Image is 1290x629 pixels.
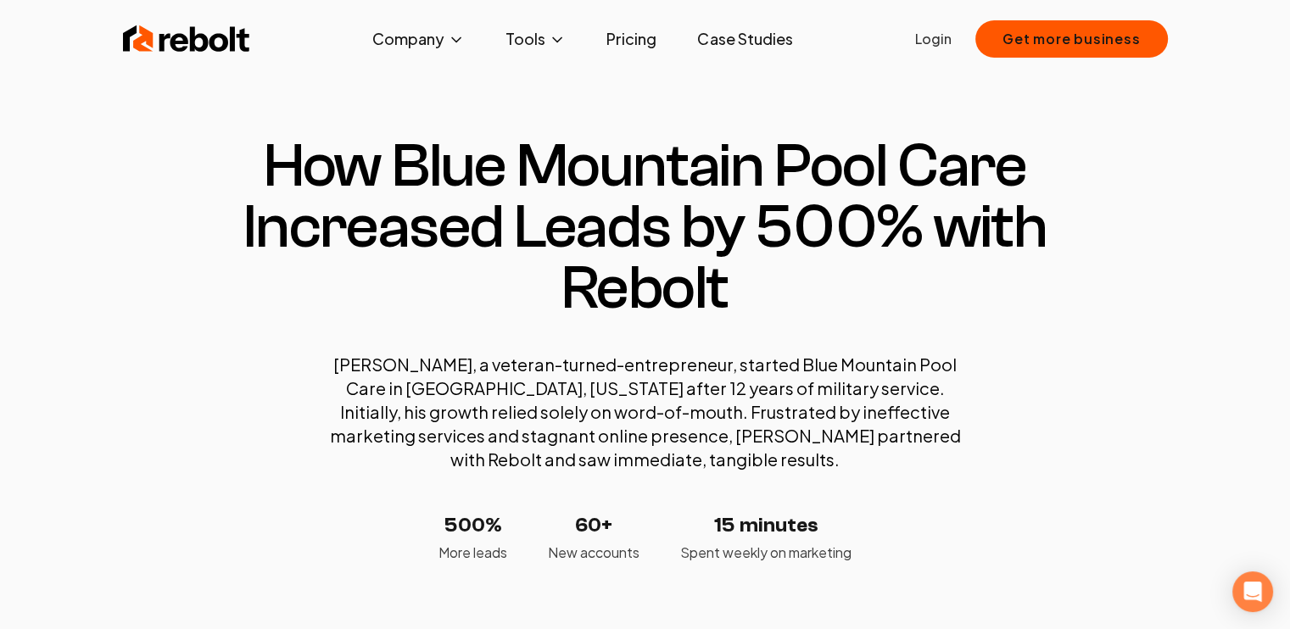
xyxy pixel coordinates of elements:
[680,512,852,539] p: 15 minutes
[548,512,639,539] p: 60+
[359,22,478,56] button: Company
[548,543,639,563] p: New accounts
[1232,571,1273,612] div: Open Intercom Messenger
[684,22,806,56] a: Case Studies
[915,29,952,49] a: Login
[438,543,507,563] p: More leads
[225,136,1066,319] h1: How Blue Mountain Pool Care Increased Leads by 500% with Rebolt
[680,543,852,563] p: Spent weekly on marketing
[323,353,968,471] p: [PERSON_NAME], a veteran-turned-entrepreneur, started Blue Mountain Pool Care in [GEOGRAPHIC_DATA...
[438,512,507,539] p: 500%
[975,20,1168,58] button: Get more business
[492,22,579,56] button: Tools
[123,22,250,56] img: Rebolt Logo
[593,22,670,56] a: Pricing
